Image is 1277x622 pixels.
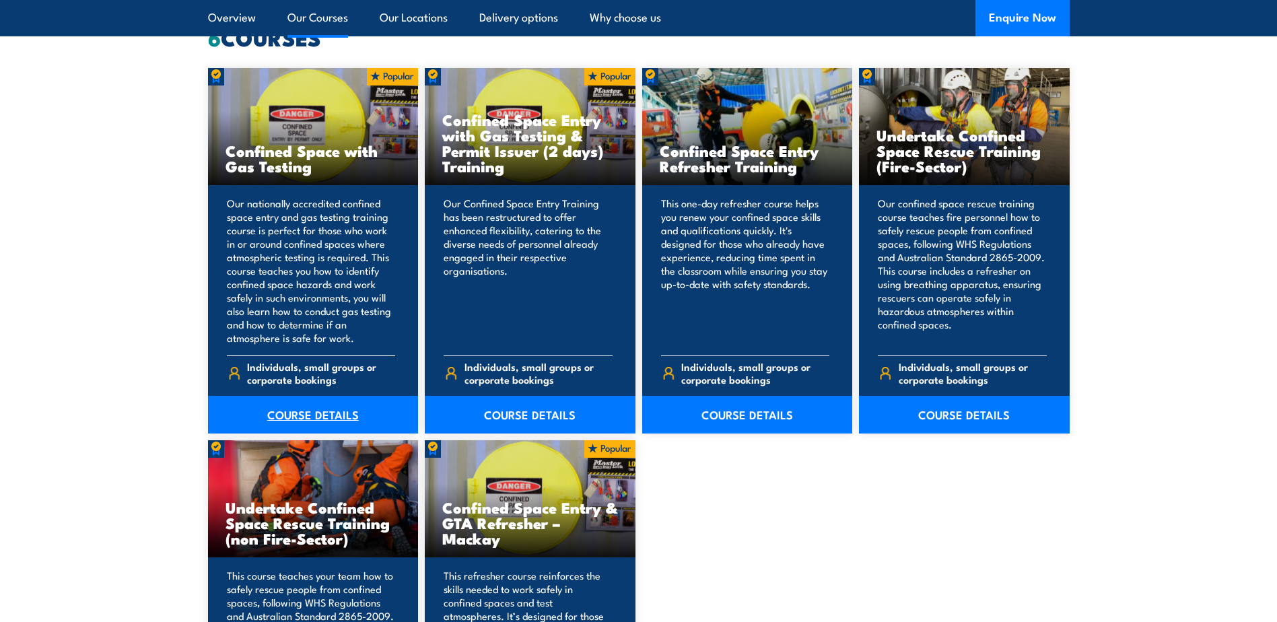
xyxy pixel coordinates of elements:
[227,197,396,345] p: Our nationally accredited confined space entry and gas testing training course is perfect for tho...
[442,112,618,174] h3: Confined Space Entry with Gas Testing & Permit Issuer (2 days) Training
[661,197,830,345] p: This one-day refresher course helps you renew your confined space skills and qualifications quick...
[660,143,835,174] h3: Confined Space Entry Refresher Training
[247,360,395,386] span: Individuals, small groups or corporate bookings
[464,360,613,386] span: Individuals, small groups or corporate bookings
[444,197,613,345] p: Our Confined Space Entry Training has been restructured to offer enhanced flexibility, catering t...
[208,396,419,434] a: COURSE DETAILS
[878,197,1047,345] p: Our confined space rescue training course teaches fire personnel how to safely rescue people from...
[226,143,401,174] h3: Confined Space with Gas Testing
[208,20,221,54] strong: 6
[876,127,1052,174] h3: Undertake Confined Space Rescue Training (Fire-Sector)
[681,360,829,386] span: Individuals, small groups or corporate bookings
[226,499,401,546] h3: Undertake Confined Space Rescue Training (non Fire-Sector)
[208,28,1070,46] h2: COURSES
[859,396,1070,434] a: COURSE DETAILS
[899,360,1047,386] span: Individuals, small groups or corporate bookings
[642,396,853,434] a: COURSE DETAILS
[442,499,618,546] h3: Confined Space Entry & GTA Refresher – Mackay
[425,396,635,434] a: COURSE DETAILS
